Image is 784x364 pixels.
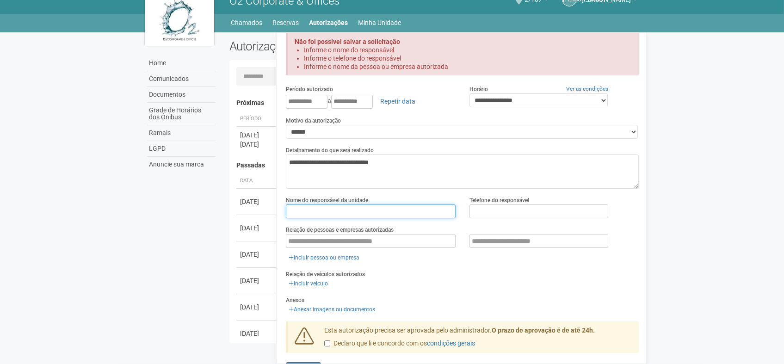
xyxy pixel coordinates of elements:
[240,302,274,312] div: [DATE]
[358,16,401,29] a: Minha Unidade
[309,16,348,29] a: Autorizações
[286,270,365,278] label: Relação de veículos autorizados
[147,71,216,87] a: Comunicados
[286,278,331,289] a: Incluir veículo
[317,326,639,353] div: Esta autorização precisa ser aprovada pelo administrador.
[566,86,608,92] a: Ver as condições
[304,46,623,54] li: Informe o nome do responsável
[236,111,278,127] th: Período
[469,196,529,204] label: Telefone do responsável
[374,93,421,109] a: Repetir data
[286,226,394,234] label: Relação de pessoas e empresas autorizadas
[147,141,216,157] a: LGPD
[240,197,274,206] div: [DATE]
[147,87,216,103] a: Documentos
[240,276,274,285] div: [DATE]
[286,146,374,154] label: Detalhamento do que será realizado
[492,327,595,334] strong: O prazo de aprovação é de até 24h.
[240,329,274,338] div: [DATE]
[286,117,341,125] label: Motivo da autorização
[273,16,299,29] a: Reservas
[286,93,456,109] div: a
[469,85,488,93] label: Horário
[427,339,475,347] a: condições gerais
[240,130,274,140] div: [DATE]
[324,339,475,348] label: Declaro que li e concordo com os
[231,16,263,29] a: Chamados
[286,296,304,304] label: Anexos
[324,340,330,346] input: Declaro que li e concordo com oscondições gerais
[147,157,216,172] a: Anuncie sua marca
[304,54,623,62] li: Informe o telefone do responsável
[236,99,633,106] h4: Próximas
[295,38,400,45] strong: Não foi possível salvar a solicitação
[240,140,274,149] div: [DATE]
[236,162,633,169] h4: Passadas
[286,196,368,204] label: Nome do responsável da unidade
[147,56,216,71] a: Home
[286,253,362,263] a: Incluir pessoa ou empresa
[240,250,274,259] div: [DATE]
[147,125,216,141] a: Ramais
[286,85,333,93] label: Período autorizado
[304,62,623,71] li: Informe o nome da pessoa ou empresa autorizada
[240,223,274,233] div: [DATE]
[147,103,216,125] a: Grade de Horários dos Ônibus
[236,173,278,189] th: Data
[229,39,427,53] h2: Autorizações
[286,304,378,315] a: Anexar imagens ou documentos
